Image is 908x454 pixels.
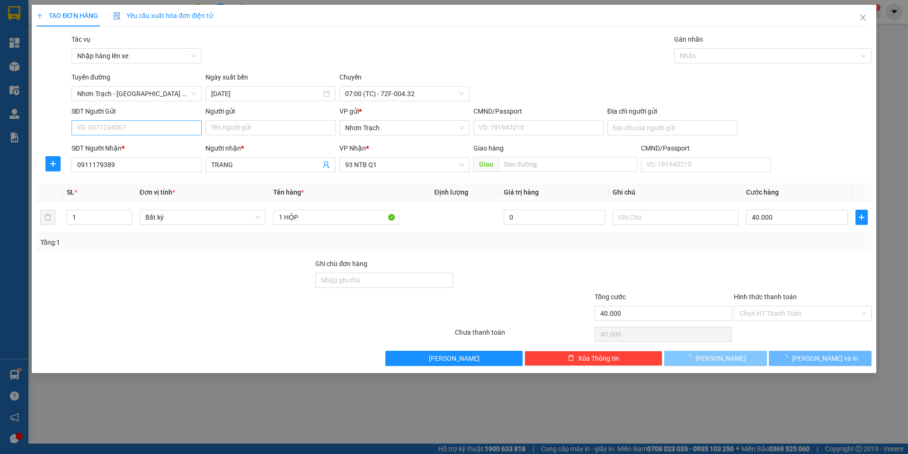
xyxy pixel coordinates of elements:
[71,143,202,153] div: SĐT Người Nhận
[40,210,55,225] button: delete
[859,14,867,21] span: close
[273,210,399,225] input: VD: Bàn, Ghế
[504,188,539,196] span: Giá trị hàng
[782,355,792,361] span: loading
[46,160,60,168] span: plus
[609,183,742,202] th: Ghi chú
[273,188,304,196] span: Tên hàng
[211,89,321,99] input: 15/09/2025
[345,87,464,101] span: 07:00 (TC) - 72F-004.32
[578,353,619,364] span: Xóa Thông tin
[504,210,605,225] input: 0
[113,12,121,20] img: icon
[473,106,604,116] div: CMND/Passport
[140,188,175,196] span: Đơn vị tính
[607,106,738,116] div: Địa chỉ người gửi
[77,87,196,101] span: Nhơn Trạch - Sài Gòn (Hàng hóa)
[454,327,594,344] div: Chưa thanh toán
[67,188,74,196] span: SL
[339,106,470,116] div: VP gửi
[850,5,876,31] button: Close
[315,273,453,288] input: Ghi chú đơn hàng
[315,260,367,267] label: Ghi chú đơn hàng
[322,161,330,169] span: user-add
[769,351,872,366] button: [PERSON_NAME] và In
[339,72,470,86] div: Chuyến
[855,210,868,225] button: plus
[71,36,90,43] label: Tác vụ
[568,355,574,362] span: delete
[429,353,480,364] span: [PERSON_NAME]
[40,237,350,248] div: Tổng: 1
[435,188,468,196] span: Định lượng
[77,49,196,63] span: Nhập hàng lên xe
[36,12,43,19] span: plus
[613,210,739,225] input: Ghi Chú
[345,158,464,172] span: 93 NTB Q1
[525,351,662,366] button: deleteXóa Thông tin
[473,157,499,172] span: Giao
[664,351,767,366] button: [PERSON_NAME]
[734,293,797,301] label: Hình thức thanh toán
[113,12,213,19] span: Yêu cầu xuất hóa đơn điện tử
[607,120,738,135] input: Địa chỉ của người gửi
[345,121,464,135] span: Nhơn Trạch
[746,188,779,196] span: Cước hàng
[36,12,98,19] span: TẠO ĐƠN HÀNG
[473,144,504,152] span: Giao hàng
[499,157,637,172] input: Dọc đường
[145,210,260,224] span: Bất kỳ
[685,355,695,361] span: loading
[205,72,336,86] div: Ngày xuất bến
[856,214,867,221] span: plus
[792,353,858,364] span: [PERSON_NAME] và In
[205,143,336,153] div: Người nhận
[71,106,202,116] div: SĐT Người Gửi
[595,293,626,301] span: Tổng cước
[71,72,202,86] div: Tuyến đường
[339,144,366,152] span: VP Nhận
[674,36,703,43] label: Gán nhãn
[695,353,746,364] span: [PERSON_NAME]
[385,351,523,366] button: [PERSON_NAME]
[205,106,336,116] div: Người gửi
[641,143,771,153] div: CMND/Passport
[45,156,61,171] button: plus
